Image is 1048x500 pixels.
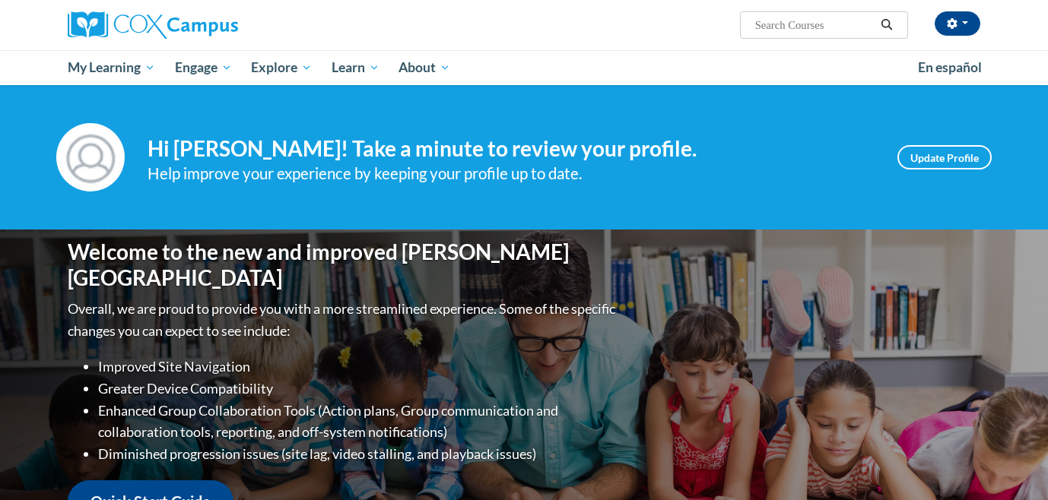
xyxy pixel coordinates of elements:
[935,11,980,36] button: Account Settings
[322,50,389,85] a: Learn
[754,16,875,34] input: Search Courses
[908,52,992,84] a: En español
[175,59,232,77] span: Engage
[165,50,242,85] a: Engage
[332,59,380,77] span: Learn
[98,400,619,444] li: Enhanced Group Collaboration Tools (Action plans, Group communication and collaboration tools, re...
[68,11,357,39] a: Cox Campus
[58,50,165,85] a: My Learning
[389,50,461,85] a: About
[56,123,125,191] img: Profile Image
[148,136,875,162] h4: Hi [PERSON_NAME]! Take a minute to review your profile.
[241,50,322,85] a: Explore
[875,16,898,34] button: Search
[251,59,312,77] span: Explore
[68,11,238,39] img: Cox Campus
[148,161,875,186] div: Help improve your experience by keeping your profile up to date.
[98,378,619,400] li: Greater Device Compatibility
[98,443,619,465] li: Diminished progression issues (site lag, video stalling, and playback issues)
[918,59,982,75] span: En español
[68,298,619,342] p: Overall, we are proud to provide you with a more streamlined experience. Some of the specific cha...
[68,239,619,290] h1: Welcome to the new and improved [PERSON_NAME][GEOGRAPHIC_DATA]
[98,356,619,378] li: Improved Site Navigation
[897,145,992,169] a: Update Profile
[45,50,1003,85] div: Main menu
[68,59,155,77] span: My Learning
[399,59,450,77] span: About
